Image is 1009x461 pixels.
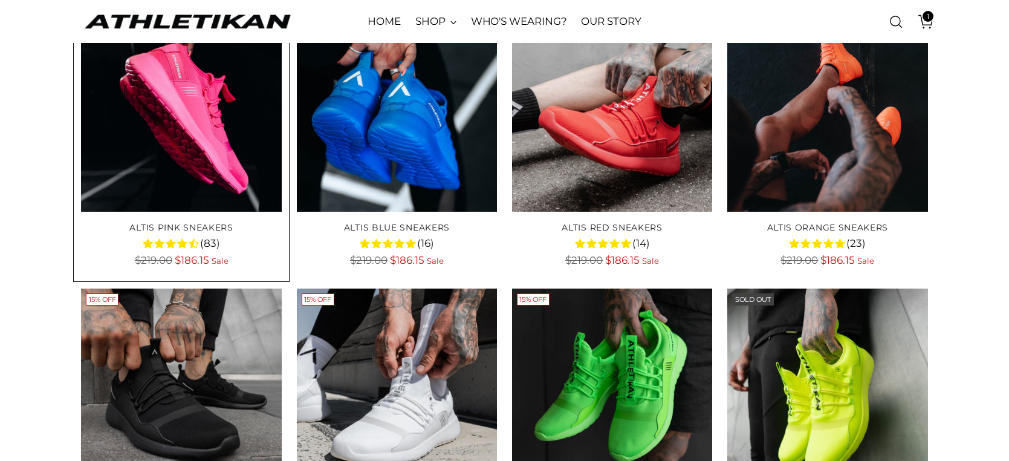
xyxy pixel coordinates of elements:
span: 1 [923,11,933,22]
img: ALTIS Red Sneakers [512,11,712,212]
span: $219.00 [565,254,603,266]
div: 4.8 rating (23 votes) [727,235,927,251]
span: (14) [632,236,650,252]
span: $186.15 [820,254,855,266]
a: ALTIS Red Sneakers [562,222,663,233]
span: (83) [200,236,220,252]
img: ALTIS Blue Sneakers [297,11,497,212]
span: (16) [417,236,434,252]
a: ATHLETIKAN [82,12,293,31]
a: Open search modal [884,10,908,34]
img: ALTIS Orange Sneakers [727,11,927,212]
div: 4.8 rating (16 votes) [297,235,497,251]
a: HOME [368,8,401,35]
a: WHO'S WEARING? [471,8,567,35]
a: ALTIS Blue Sneakers [344,222,450,233]
span: Sale [857,256,874,266]
span: $219.00 [135,254,172,266]
span: Sale [642,256,659,266]
span: $219.00 [350,254,388,266]
span: (23) [846,236,866,252]
a: Open cart modal [909,10,933,34]
span: $186.15 [175,254,209,266]
a: OUR STORY [581,8,641,35]
a: ALTIS Orange Sneakers [767,222,889,233]
span: Sale [427,256,444,266]
a: ALTIS Pink Sneakers [129,222,233,233]
span: $219.00 [780,254,818,266]
div: 4.3 rating (83 votes) [81,235,281,251]
span: $186.15 [605,254,640,266]
img: ALTIS Pink Sneakers [81,11,281,212]
a: SHOP [415,8,456,35]
span: $186.15 [390,254,424,266]
div: 4.7 rating (14 votes) [512,235,712,251]
span: Sale [212,256,229,266]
